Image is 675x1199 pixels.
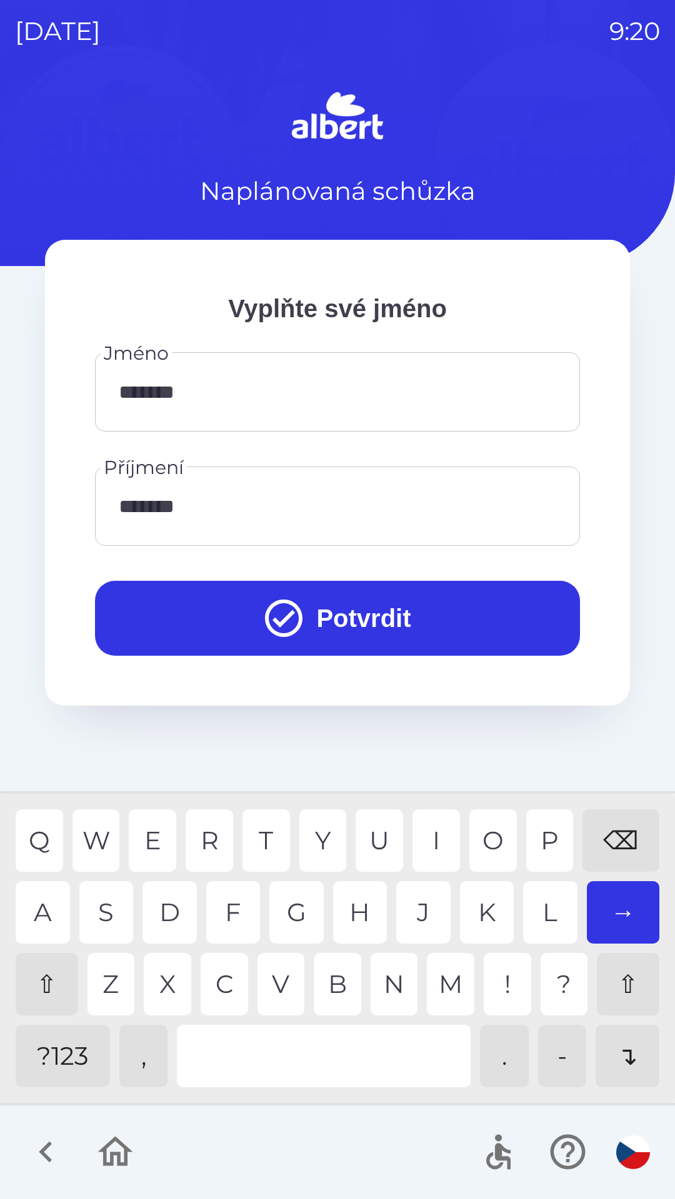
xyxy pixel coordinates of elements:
button: Potvrdit [95,581,580,656]
p: Vyplňte své jméno [95,290,580,327]
p: 9:20 [609,12,660,50]
img: Logo [45,87,630,147]
label: Jméno [104,340,169,367]
img: cs flag [616,1135,650,1169]
p: [DATE] [15,12,101,50]
label: Příjmení [104,454,184,481]
p: Naplánovaná schůzka [200,172,476,210]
